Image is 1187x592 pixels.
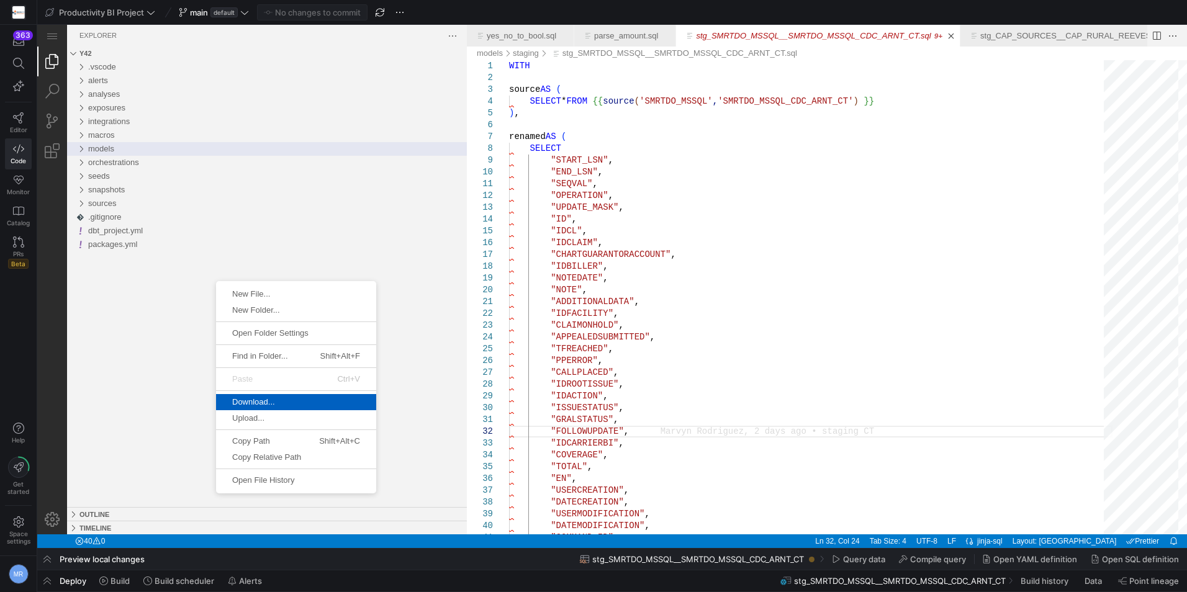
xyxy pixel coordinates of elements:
a: Editor [5,107,32,138]
span: New Folder... [179,281,339,289]
button: Alerts [222,570,268,591]
img: https://storage.googleapis.com/y42-prod-data-exchange/images/6On40cC7BTNLwgzZ6Z6KvpMAPxzV1NWE9CLY... [12,6,25,19]
span: main [190,7,208,17]
button: 363 [5,30,32,52]
span: Deploy [60,576,86,586]
span: Shift+Alt+F [267,327,339,335]
span: Copy Relative Path [179,428,339,436]
span: Code [11,157,26,164]
span: Alerts [239,576,262,586]
a: https://storage.googleapis.com/y42-prod-data-exchange/images/6On40cC7BTNLwgzZ6Z6KvpMAPxzV1NWE9CLY... [5,2,32,23]
span: Monitor [7,188,30,195]
button: Productivity BI Project [42,4,158,20]
span: Data [1085,576,1102,586]
span: Space settings [7,530,30,545]
div: MR [9,564,29,584]
button: Help [5,417,32,449]
span: Get started [7,480,29,495]
span: Download... [179,373,339,381]
span: Editor [10,126,27,133]
span: Query data [843,554,885,564]
span: default [210,7,238,17]
span: PRs [13,250,24,258]
button: maindefault [176,4,252,20]
button: Compile query [893,549,972,570]
span: Paste [179,350,249,358]
span: New File... [179,265,339,273]
span: Find in Folder... [179,327,267,335]
span: Open File History [179,451,339,459]
span: Productivity BI Project [59,7,144,17]
span: Point lineage [1129,576,1179,586]
div: 363 [13,30,33,40]
button: Point lineage [1113,570,1185,591]
span: Build history [1021,576,1068,586]
span: Build [111,576,130,586]
button: Build history [1015,570,1076,591]
button: Open YAML definition [977,549,1083,570]
button: Build [94,570,135,591]
button: Getstarted [5,452,32,500]
button: Query data [826,549,891,570]
span: Open Folder Settings [179,304,339,312]
a: Spacesettings [5,511,32,550]
span: Open YAML definition [993,554,1077,564]
span: Preview local changes [60,554,145,564]
button: Open SQL definition [1085,549,1185,570]
span: Help [11,436,26,444]
span: Compile query [910,554,966,564]
span: stg_SMRTDO_MSSQL__SMRTDO_MSSQL_CDC_ARNT_CT [592,554,804,564]
span: Catalog [7,219,30,226]
button: Data [1079,570,1110,591]
span: stg_SMRTDO_MSSQL__SMRTDO_MSSQL_CDC_ARNT_CT [794,576,1006,586]
span: Shift+Alt+C [255,412,339,420]
span: Open SQL definition [1102,554,1179,564]
span: Build scheduler [155,576,214,586]
span: Upload... [179,389,339,397]
button: Build scheduler [138,570,220,591]
span: Beta [8,259,29,269]
a: Monitor [5,169,32,200]
span: Ctrl+V [249,350,339,358]
a: Catalog [5,200,32,231]
a: Code [5,138,32,169]
a: PRsBeta [5,231,32,274]
button: MR [5,561,32,587]
span: Copy Path [179,412,255,420]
